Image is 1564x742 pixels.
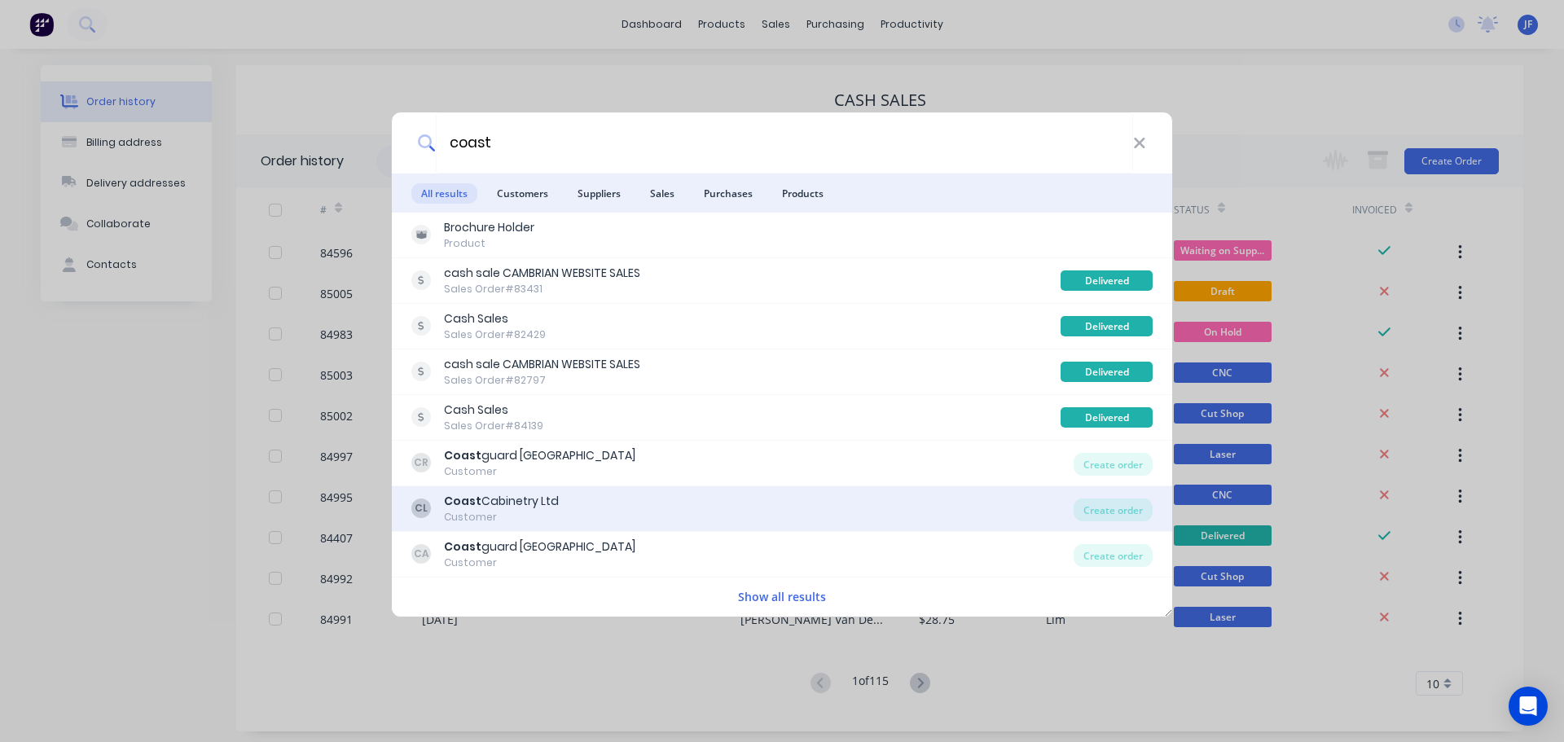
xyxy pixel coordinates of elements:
div: CR [411,453,431,472]
div: Delivered [1061,316,1153,336]
div: Cash Sales [444,310,546,327]
span: All results [411,183,477,204]
div: Create order [1074,498,1153,521]
div: Cash Sales [444,402,543,419]
div: Create order [1074,453,1153,476]
div: CL [411,498,431,518]
b: Coast [444,447,481,463]
div: Open Intercom Messenger [1509,687,1548,726]
div: Delivered [1061,407,1153,428]
div: guard [GEOGRAPHIC_DATA] [444,538,635,555]
div: Customer [444,510,559,525]
div: Delivered [1061,362,1153,382]
div: Customer [444,464,635,479]
span: Suppliers [568,183,630,204]
span: Sales [640,183,684,204]
button: Show all results [733,587,831,606]
span: Purchases [694,183,762,204]
div: cash sale CAMBRIAN WEBSITE SALES [444,356,640,373]
span: Customers [487,183,558,204]
div: Delivered [1061,270,1153,291]
input: Start typing a customer or supplier name to create a new order... [436,112,1133,173]
div: cash sale CAMBRIAN WEBSITE SALES [444,265,640,282]
div: Customer [444,555,635,570]
div: Create order [1074,544,1153,567]
div: Sales Order #82429 [444,327,546,342]
div: Product [444,236,534,251]
b: Coast [444,493,481,509]
div: Sales Order #83431 [444,282,640,296]
div: Cabinetry Ltd [444,493,559,510]
div: Sales Order #84139 [444,419,543,433]
div: guard [GEOGRAPHIC_DATA] [444,447,635,464]
div: Brochure Holder [444,219,534,236]
div: Sales Order #82797 [444,373,640,388]
span: Products [772,183,833,204]
div: CA [411,544,431,564]
b: Coast [444,538,481,555]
